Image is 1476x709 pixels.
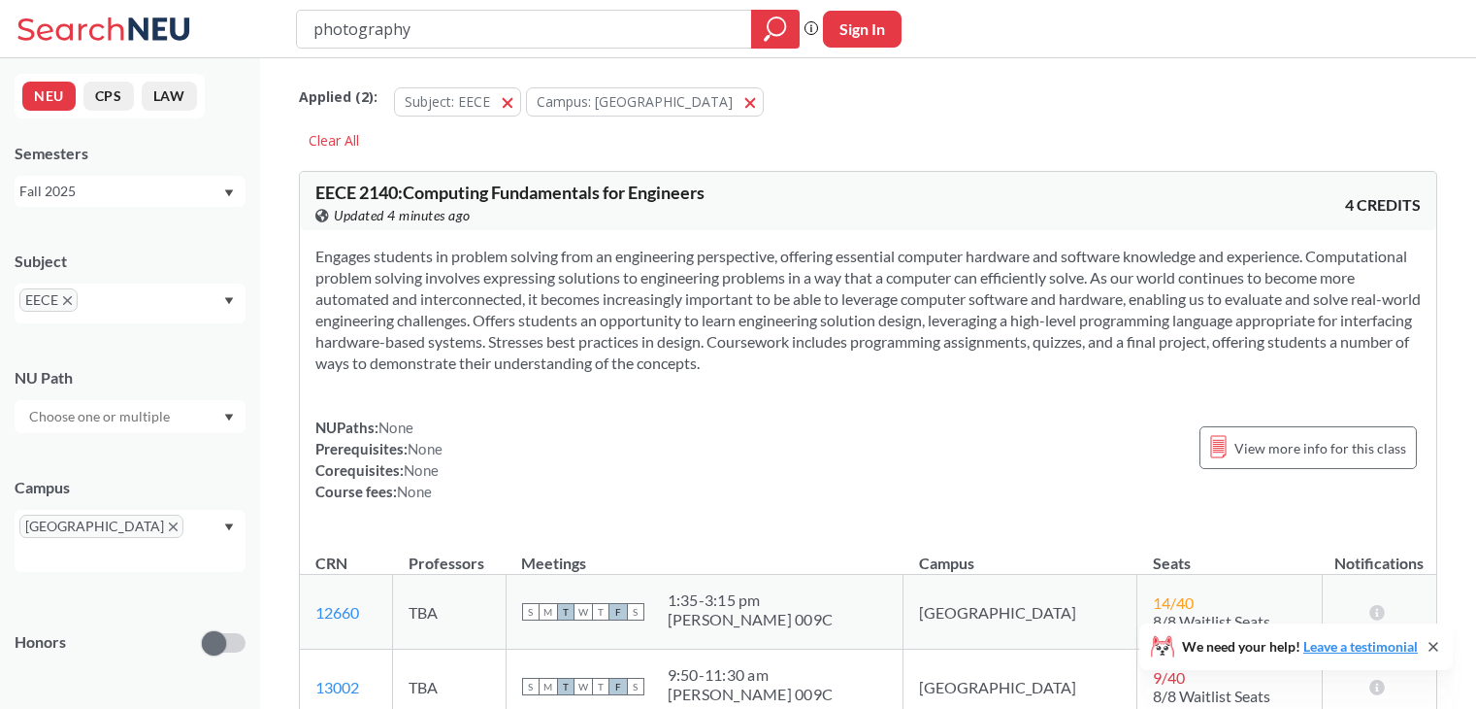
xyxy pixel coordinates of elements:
span: Updated 4 minutes ago [334,205,471,226]
p: Honors [15,631,66,654]
span: 8/8 Waitlist Seats [1153,687,1270,705]
span: None [408,440,443,457]
a: 12660 [315,603,359,622]
span: T [592,678,609,695]
section: Engages students in problem solving from an engineering perspective, offering essential computer ... [315,246,1421,374]
div: Dropdown arrow [15,400,246,433]
span: Campus: [GEOGRAPHIC_DATA] [537,92,733,111]
span: EECE 2140 : Computing Fundamentals for Engineers [315,182,705,203]
th: Professors [393,533,506,575]
button: LAW [142,82,197,111]
span: 8/8 Waitlist Seats [1153,612,1270,630]
span: T [557,678,574,695]
th: Seats [1137,533,1323,575]
span: We need your help! [1182,640,1418,654]
button: Sign In [823,11,902,48]
span: S [627,678,644,695]
svg: magnifying glass [764,16,787,43]
a: 13002 [315,678,359,696]
span: W [574,678,592,695]
div: magnifying glass [751,10,800,49]
td: [GEOGRAPHIC_DATA] [903,575,1137,650]
span: None [397,483,432,500]
span: 9 / 40 [1153,668,1185,687]
svg: Dropdown arrow [224,523,234,531]
div: Fall 2025Dropdown arrow [15,176,246,207]
div: 1:35 - 3:15 pm [668,591,834,610]
td: TBA [393,575,506,650]
div: Subject [15,251,246,272]
button: Subject: EECE [394,87,521,117]
svg: Dropdown arrow [224,189,234,197]
a: Leave a testimonial [1303,638,1418,655]
span: View more info for this class [1234,436,1406,460]
span: S [627,603,644,621]
span: F [609,678,627,695]
div: Campus [15,477,246,498]
span: M [540,603,557,621]
span: Subject: EECE [405,92,490,111]
span: [GEOGRAPHIC_DATA]X to remove pill [19,515,183,538]
div: NU Path [15,367,246,388]
button: Campus: [GEOGRAPHIC_DATA] [526,87,764,117]
th: Notifications [1322,533,1435,575]
span: S [522,678,540,695]
div: CRN [315,553,347,574]
span: EECEX to remove pill [19,288,78,312]
input: Choose one or multiple [19,405,182,428]
div: 9:50 - 11:30 am [668,665,834,685]
span: 4 CREDITS [1345,194,1421,216]
th: Campus [903,533,1137,575]
div: EECEX to remove pillDropdown arrow [15,284,246,323]
span: T [592,603,609,621]
div: [GEOGRAPHIC_DATA]X to remove pillDropdown arrow [15,510,246,572]
span: 14 / 40 [1153,593,1194,612]
div: Fall 2025 [19,181,222,202]
div: Clear All [299,126,369,155]
svg: Dropdown arrow [224,414,234,422]
input: Class, professor, course number, "phrase" [312,13,738,46]
div: [PERSON_NAME] 009C [668,685,834,704]
span: S [522,603,540,621]
button: NEU [22,82,76,111]
span: M [540,678,557,695]
div: [PERSON_NAME] 009C [668,610,834,629]
span: None [378,419,413,436]
div: NUPaths: Prerequisites: Corequisites: Course fees: [315,417,443,502]
svg: Dropdown arrow [224,297,234,305]
span: F [609,603,627,621]
div: Semesters [15,143,246,164]
span: Applied ( 2 ): [299,86,377,108]
span: None [404,461,439,479]
span: T [557,603,574,621]
svg: X to remove pill [63,296,72,305]
span: W [574,603,592,621]
th: Meetings [506,533,903,575]
svg: X to remove pill [169,523,178,531]
button: CPS [83,82,134,111]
